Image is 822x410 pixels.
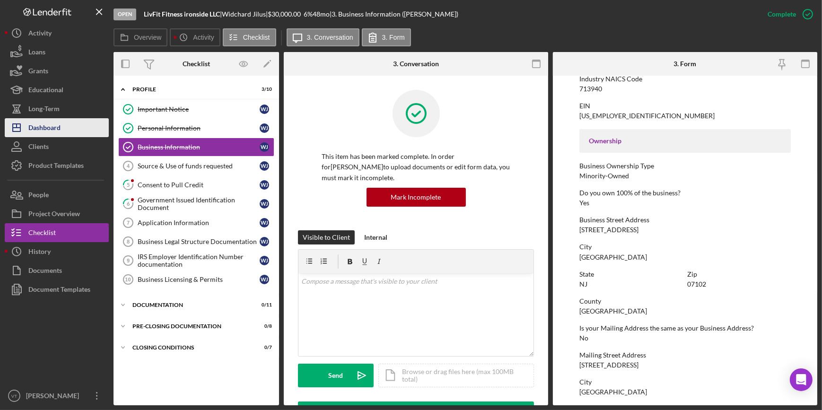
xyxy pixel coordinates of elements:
[138,196,260,211] div: Government Issued Identification Document
[579,307,647,315] div: [GEOGRAPHIC_DATA]
[579,85,602,93] div: 713940
[170,28,220,46] button: Activity
[243,34,270,41] label: Checklist
[138,276,260,283] div: Business Licensing & Permits
[688,270,791,278] div: Zip
[260,161,269,171] div: W J
[579,199,589,207] div: Yes
[132,345,248,350] div: Closing Conditions
[255,345,272,350] div: 0 / 7
[127,220,130,226] tspan: 7
[28,43,45,64] div: Loans
[260,142,269,152] div: W J
[132,87,248,92] div: Profile
[28,261,62,282] div: Documents
[579,253,647,261] div: [GEOGRAPHIC_DATA]
[138,143,260,151] div: Business Information
[5,118,109,137] button: Dashboard
[688,280,707,288] div: 07102
[28,223,56,244] div: Checklist
[260,237,269,246] div: W J
[28,242,51,263] div: History
[118,251,274,270] a: 9IRS Employer Identification Number documentationWJ
[132,302,248,308] div: Documentation
[382,34,405,41] label: 3. Form
[183,60,210,68] div: Checklist
[118,194,274,213] a: 6Government Issued Identification DocumentWJ
[255,323,272,329] div: 0 / 8
[579,334,588,342] div: No
[5,185,109,204] button: People
[114,28,167,46] button: Overview
[298,230,355,244] button: Visible to Client
[138,181,260,189] div: Consent to Pull Credit
[329,364,343,387] div: Send
[24,386,85,408] div: [PERSON_NAME]
[5,204,109,223] button: Project Overview
[28,118,61,140] div: Dashboard
[579,378,791,386] div: City
[287,28,359,46] button: 3. Conversation
[367,188,466,207] button: Mark Incomplete
[144,10,222,18] div: |
[268,10,304,18] div: $30,000.00
[579,162,791,170] div: Business Ownership Type
[5,261,109,280] button: Documents
[362,28,411,46] button: 3. Form
[118,270,274,289] a: 10Business Licensing & PermitsWJ
[364,230,387,244] div: Internal
[5,280,109,299] button: Document Templates
[114,9,136,20] div: Open
[579,75,791,83] div: Industry NAICS Code
[260,105,269,114] div: W J
[127,239,130,244] tspan: 8
[11,393,17,399] text: VT
[118,100,274,119] a: Important NoticeWJ
[579,270,683,278] div: State
[255,87,272,92] div: 3 / 10
[138,219,260,227] div: Application Information
[579,172,629,180] div: Minority-Owned
[138,124,260,132] div: Personal Information
[579,112,715,120] div: [US_EMPLOYER_IDENTIFICATION_NUMBER]
[127,258,130,263] tspan: 9
[579,243,791,251] div: City
[132,323,248,329] div: Pre-Closing Documentation
[127,201,130,207] tspan: 6
[298,364,374,387] button: Send
[193,34,214,41] label: Activity
[118,157,274,175] a: 4Source & Use of funds requestedWJ
[127,163,130,169] tspan: 4
[138,238,260,245] div: Business Legal Structure Documentation
[5,223,109,242] a: Checklist
[322,151,510,183] p: This item has been marked complete. In order for [PERSON_NAME] to upload documents or edit form d...
[313,10,330,18] div: 48 mo
[28,204,80,226] div: Project Overview
[5,43,109,61] a: Loans
[579,297,791,305] div: County
[28,185,49,207] div: People
[5,80,109,99] button: Educational
[579,102,791,110] div: EIN
[579,226,638,234] div: [STREET_ADDRESS]
[118,138,274,157] a: Business InformationWJ
[5,137,109,156] a: Clients
[307,34,353,41] label: 3. Conversation
[304,10,313,18] div: 6 %
[579,189,791,197] div: Do you own 100% of the business?
[28,80,63,102] div: Educational
[127,182,130,188] tspan: 5
[28,137,49,158] div: Clients
[579,324,791,332] div: Is your Mailing Address the same as your Business Address?
[5,99,109,118] button: Long-Term
[579,388,647,396] div: [GEOGRAPHIC_DATA]
[134,34,161,41] label: Overview
[255,302,272,308] div: 0 / 11
[5,156,109,175] a: Product Templates
[28,61,48,83] div: Grants
[768,5,796,24] div: Complete
[28,280,90,301] div: Document Templates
